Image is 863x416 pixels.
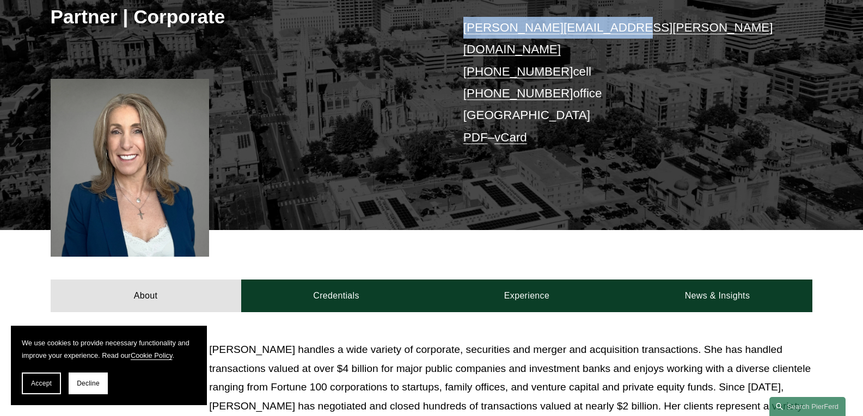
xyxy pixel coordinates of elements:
a: Credentials [241,280,432,312]
a: About [51,280,241,312]
section: Cookie banner [11,326,207,405]
a: PDF [463,131,488,144]
button: Decline [69,372,108,394]
a: News & Insights [622,280,812,312]
button: Accept [22,372,61,394]
a: Cookie Policy [131,351,173,359]
a: [PERSON_NAME][EMAIL_ADDRESS][PERSON_NAME][DOMAIN_NAME] [463,21,773,56]
a: Experience [432,280,622,312]
p: cell office [GEOGRAPHIC_DATA] – [463,17,781,148]
h3: Partner | Corporate [51,5,432,29]
span: Decline [77,380,100,387]
span: Accept [31,380,52,387]
a: [PHONE_NUMBER] [463,86,573,100]
a: [PHONE_NUMBER] [463,65,573,78]
p: We use cookies to provide necessary functionality and improve your experience. Read our . [22,337,196,362]
a: Search this site [769,397,846,416]
a: vCard [494,131,527,144]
